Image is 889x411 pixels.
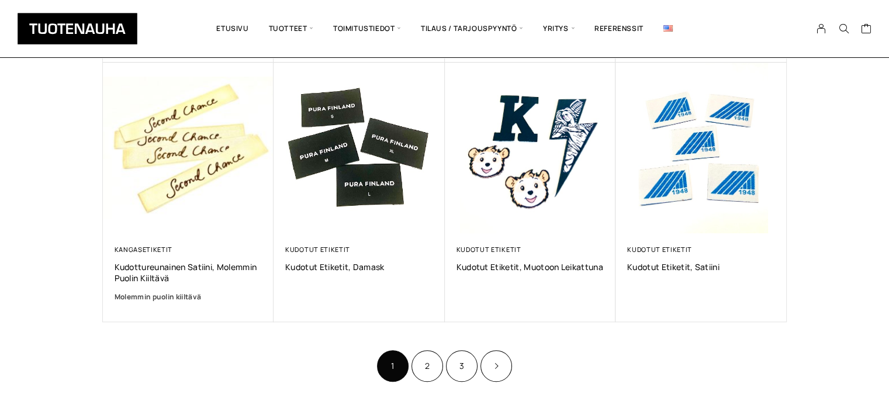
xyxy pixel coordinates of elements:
[411,350,443,382] a: Sivu 2
[411,9,533,49] span: Tilaus / Tarjouspyyntö
[832,23,855,34] button: Search
[377,350,409,382] span: Sivu 1
[259,9,323,49] span: Tuotteet
[115,291,262,303] a: Molemmin puolin kiiltävä
[810,23,833,34] a: My Account
[456,245,521,254] a: Kudotut etiketit
[206,9,258,49] a: Etusivu
[115,292,202,302] b: Molemmin puolin kiiltävä
[663,25,673,32] img: English
[323,9,411,49] span: Toimitustiedot
[860,23,871,37] a: Cart
[115,261,262,284] a: Kudottureunainen satiini, molemmin puolin kiiltävä
[18,13,137,44] img: Tuotenauha Oy
[627,261,775,272] a: Kudotut etiketit, satiini
[285,261,433,272] a: Kudotut etiketit, Damask
[285,245,350,254] a: Kudotut etiketit
[627,245,692,254] a: Kudotut etiketit
[446,350,478,382] a: Sivu 3
[456,261,604,272] a: Kudotut etiketit, muotoon leikattuna
[103,348,787,383] nav: Product Pagination
[584,9,653,49] a: Referenssit
[533,9,584,49] span: Yritys
[115,245,173,254] a: Kangasetiketit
